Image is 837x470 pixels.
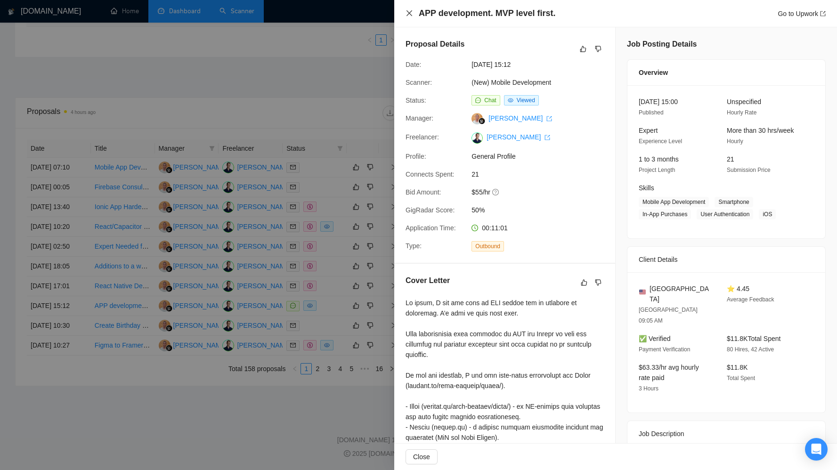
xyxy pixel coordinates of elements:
[546,116,552,122] span: export
[581,279,587,286] span: like
[471,205,613,215] span: 50%
[406,224,456,232] span: Application Time:
[639,67,668,78] span: Overview
[639,247,814,272] div: Client Details
[595,45,601,53] span: dislike
[406,188,441,196] span: Bid Amount:
[778,10,826,17] a: Go to Upworkexport
[482,224,508,232] span: 00:11:01
[759,209,776,219] span: iOS
[639,138,682,145] span: Experience Level
[406,242,422,250] span: Type:
[639,184,654,192] span: Skills
[727,109,756,116] span: Hourly Rate
[593,277,604,288] button: dislike
[697,209,753,219] span: User Authentication
[517,97,535,104] span: Viewed
[727,285,749,292] span: ⭐ 4.45
[639,155,679,163] span: 1 to 3 months
[508,97,513,103] span: eye
[406,114,433,122] span: Manager:
[406,61,421,68] span: Date:
[639,98,678,105] span: [DATE] 15:00
[639,385,658,392] span: 3 Hours
[727,138,743,145] span: Hourly
[479,118,485,124] img: gigradar-bm.png
[805,438,828,461] div: Open Intercom Messenger
[419,8,555,19] h4: APP development. MVP level first.
[580,45,586,53] span: like
[475,97,481,103] span: message
[406,170,455,178] span: Connects Spent:
[727,155,734,163] span: 21
[406,133,439,141] span: Freelancer:
[406,9,413,17] button: Close
[727,346,774,353] span: 80 Hires, 42 Active
[471,169,613,179] span: 21
[715,197,753,207] span: Smartphone
[406,9,413,17] span: close
[727,364,748,371] span: $11.8K
[488,114,552,122] a: [PERSON_NAME] export
[727,127,794,134] span: More than 30 hrs/week
[639,421,814,446] div: Job Description
[593,43,604,55] button: dislike
[471,241,504,251] span: Outbound
[727,375,755,381] span: Total Spent
[727,296,774,303] span: Average Feedback
[639,335,671,342] span: ✅ Verified
[578,277,590,288] button: like
[650,284,712,304] span: [GEOGRAPHIC_DATA]
[413,452,430,462] span: Close
[639,307,698,324] span: [GEOGRAPHIC_DATA] 09:05 AM
[727,98,761,105] span: Unspecified
[406,79,432,86] span: Scanner:
[727,167,771,173] span: Submission Price
[471,132,483,144] img: c1j27oS9fmfKPeS7Q5jflJX_arFTDMkwW-V-NzSYT3T8GG-PxuHr0aC4406Y-beAsu
[577,43,589,55] button: like
[471,151,613,162] span: General Profile
[639,167,675,173] span: Project Length
[544,135,550,140] span: export
[492,188,500,196] span: question-circle
[639,209,691,219] span: In-App Purchases
[639,109,664,116] span: Published
[471,79,551,86] a: (New) Mobile Development
[406,39,464,50] h5: Proposal Details
[471,59,613,70] span: [DATE] 15:12
[639,346,690,353] span: Payment Verification
[471,187,613,197] span: $55/hr
[487,133,550,141] a: [PERSON_NAME] export
[639,364,699,381] span: $63.33/hr avg hourly rate paid
[484,97,496,104] span: Chat
[820,11,826,16] span: export
[406,275,450,286] h5: Cover Letter
[406,97,426,104] span: Status:
[406,153,426,160] span: Profile:
[639,289,646,295] img: 🇺🇸
[406,449,438,464] button: Close
[471,225,478,231] span: clock-circle
[406,206,455,214] span: GigRadar Score:
[727,335,780,342] span: $11.8K Total Spent
[627,39,697,50] h5: Job Posting Details
[595,279,601,286] span: dislike
[639,197,709,207] span: Mobile App Development
[639,127,658,134] span: Expert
